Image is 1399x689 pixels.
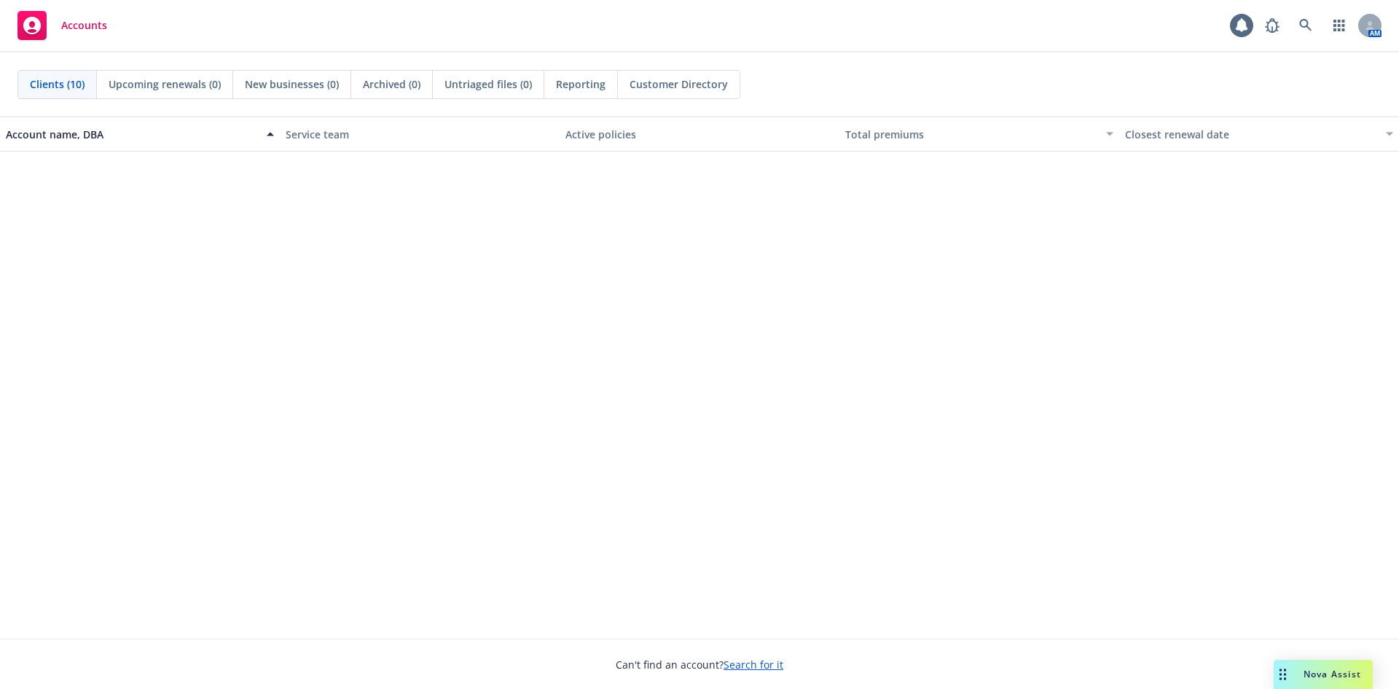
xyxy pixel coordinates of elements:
[12,5,113,46] a: Accounts
[30,76,85,92] span: Clients (10)
[286,127,554,142] div: Service team
[1304,668,1361,680] span: Nova Assist
[61,20,107,31] span: Accounts
[363,76,420,92] span: Archived (0)
[560,117,839,151] button: Active policies
[1325,11,1354,40] a: Switch app
[839,117,1119,151] button: Total premiums
[1125,127,1377,142] div: Closest renewal date
[630,76,728,92] span: Customer Directory
[565,127,834,142] div: Active policies
[1274,660,1373,689] button: Nova Assist
[109,76,221,92] span: Upcoming renewals (0)
[616,657,783,672] span: Can't find an account?
[724,658,783,672] a: Search for it
[444,76,532,92] span: Untriaged files (0)
[1291,11,1320,40] a: Search
[1274,660,1292,689] div: Drag to move
[556,76,606,92] span: Reporting
[6,127,258,142] div: Account name, DBA
[1258,11,1287,40] a: Report a Bug
[245,76,339,92] span: New businesses (0)
[280,117,560,151] button: Service team
[1119,117,1399,151] button: Closest renewal date
[845,127,1097,142] div: Total premiums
